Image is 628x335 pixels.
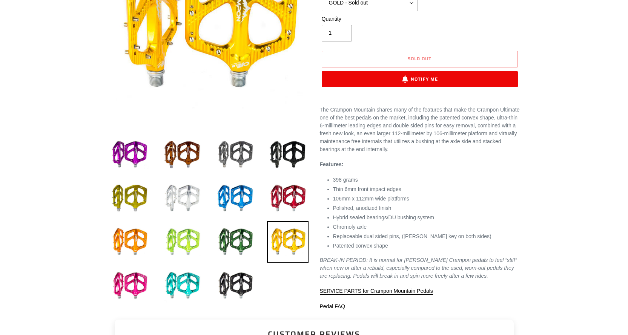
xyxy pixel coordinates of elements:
span: SERVICE PARTS for Crampon Mountain Pedals [320,288,433,294]
img: Load image into Gallery viewer, turquoise [161,265,203,306]
img: Load image into Gallery viewer, black [214,265,256,306]
li: 398 grams [333,176,520,184]
em: BREAK-IN PERIOD: It is normal for [PERSON_NAME] Crampon pedals to feel “stiff” when new or after ... [320,257,517,279]
a: SERVICE PARTS for Crampon Mountain Pedals [320,288,433,295]
img: Load image into Gallery viewer, bronze [161,134,203,175]
li: Replaceable dual sided pins, ([PERSON_NAME] key on both sides) [333,233,520,240]
img: Load image into Gallery viewer, stealth [267,134,309,175]
li: Polished, anodized finish [333,204,520,212]
li: Patented convex shape [333,242,520,250]
img: Load image into Gallery viewer, orange [109,221,150,263]
li: Hybrid sealed bearings/DU bushing system [333,214,520,222]
span: Sold out [408,55,431,62]
button: Notify Me [322,71,518,87]
label: Quantity [322,15,418,23]
li: Thin 6mm front impact edges [333,185,520,193]
img: Load image into Gallery viewer, purple [109,134,150,175]
img: Load image into Gallery viewer, pink [109,265,150,306]
p: The Crampon Mountain shares many of the features that make the Crampon Ultimate one of the best p... [320,106,520,153]
img: Load image into Gallery viewer, gold [109,177,150,219]
li: Chromoly axle [333,223,520,231]
li: 106mm x 112mm wide platforms [333,195,520,203]
img: Load image into Gallery viewer, Silver [161,177,203,219]
img: Load image into Gallery viewer, red [267,177,309,219]
button: Sold out [322,51,518,67]
img: Load image into Gallery viewer, PNW-green [214,221,256,263]
strong: Features: [320,161,344,167]
img: Load image into Gallery viewer, fern-green [161,221,203,263]
img: Load image into Gallery viewer, gold [267,221,309,263]
img: Load image into Gallery viewer, grey [214,134,256,175]
img: Load image into Gallery viewer, blue [214,177,256,219]
a: Pedal FAQ [320,303,345,310]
